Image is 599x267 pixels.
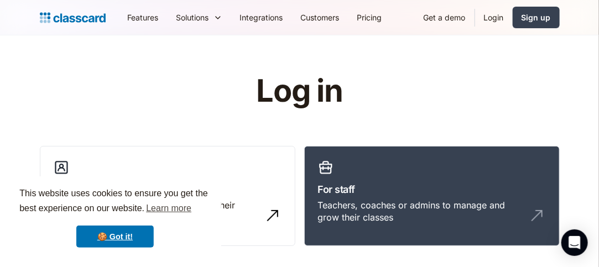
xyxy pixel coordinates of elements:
[292,5,348,30] a: Customers
[318,199,524,224] div: Teachers, coaches or admins to manage and grow their classes
[144,200,193,217] a: learn more about cookies
[522,12,551,23] div: Sign up
[76,226,154,248] a: dismiss cookie message
[168,5,231,30] div: Solutions
[415,5,475,30] a: Get a demo
[231,5,292,30] a: Integrations
[318,182,546,197] h3: For staff
[561,229,588,256] div: Open Intercom Messenger
[40,10,106,25] a: home
[304,146,560,247] a: For staffTeachers, coaches or admins to manage and grow their classes
[124,74,475,108] h1: Log in
[513,7,560,28] a: Sign up
[40,146,295,247] a: For studentsStudents, parents or guardians to view their profile and manage bookings
[19,187,211,217] span: This website uses cookies to ensure you get the best experience on our website.
[119,5,168,30] a: Features
[475,5,513,30] a: Login
[348,5,391,30] a: Pricing
[176,12,209,23] div: Solutions
[9,176,221,258] div: cookieconsent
